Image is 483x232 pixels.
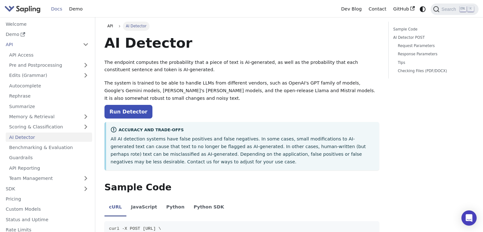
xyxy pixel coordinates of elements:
a: Tips [398,60,469,66]
span: API [107,24,113,28]
a: Request Parameters [398,43,469,49]
p: All AI detection systems have false positives and false negatives. In some cases, small modificat... [111,135,375,166]
p: The endpoint computes the probability that a piece of text is AI-generated, as well as the probab... [104,59,379,74]
button: Search (Ctrl+K) [431,3,478,15]
span: Search [439,7,460,12]
a: API Access [6,50,92,59]
button: Expand sidebar category 'SDK' [79,184,92,193]
a: Response Parameters [398,51,469,57]
li: Python SDK [189,199,229,217]
a: Demo [2,30,92,39]
div: Open Intercom Messenger [461,210,477,226]
li: Python [162,199,189,217]
a: Run Detector [104,105,152,119]
a: Pricing [2,194,92,204]
a: Dev Blog [338,4,365,14]
a: API [104,22,116,31]
a: AI Detector [6,133,92,142]
a: API Reporting [6,163,92,173]
a: Benchmarking & Evaluation [6,143,92,152]
h1: AI Detector [104,34,379,51]
span: AI Detector [123,22,150,31]
li: cURL [104,199,126,217]
a: Autocomplete [6,81,92,90]
h2: Sample Code [104,182,379,193]
a: Memory & Retrieval [6,112,92,121]
a: GitHub [390,4,418,14]
a: Custom Models [2,205,92,214]
p: The system is trained to be able to handle LLMs from different vendors, such as OpenAI's GPT fami... [104,79,379,102]
a: Edits (Grammar) [6,71,92,80]
a: Docs [48,4,66,14]
a: AI Detector POST [393,35,472,41]
nav: Breadcrumbs [104,22,379,31]
li: JavaScript [126,199,162,217]
button: Switch between dark and light mode (currently system mode) [418,4,427,14]
a: Welcome [2,19,92,29]
a: Summarize [6,102,92,111]
a: Checking Files (PDF/DOCX) [398,68,469,74]
a: API [2,40,79,49]
a: Guardrails [6,153,92,162]
a: Demo [66,4,86,14]
a: Scoring & Classification [6,122,92,132]
button: Collapse sidebar category 'API' [79,40,92,49]
a: Sapling.ai [4,4,43,14]
a: SDK [2,184,79,193]
a: Status and Uptime [2,215,92,224]
kbd: K [467,6,474,12]
a: Team Management [6,174,92,183]
a: Contact [365,4,390,14]
a: Sample Code [393,26,472,32]
img: Sapling.ai [4,4,41,14]
a: Pre and Postprocessing [6,61,92,70]
span: curl -X POST [URL] \ [109,226,161,231]
div: Accuracy and Trade-offs [111,126,375,134]
a: Rephrase [6,92,92,101]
